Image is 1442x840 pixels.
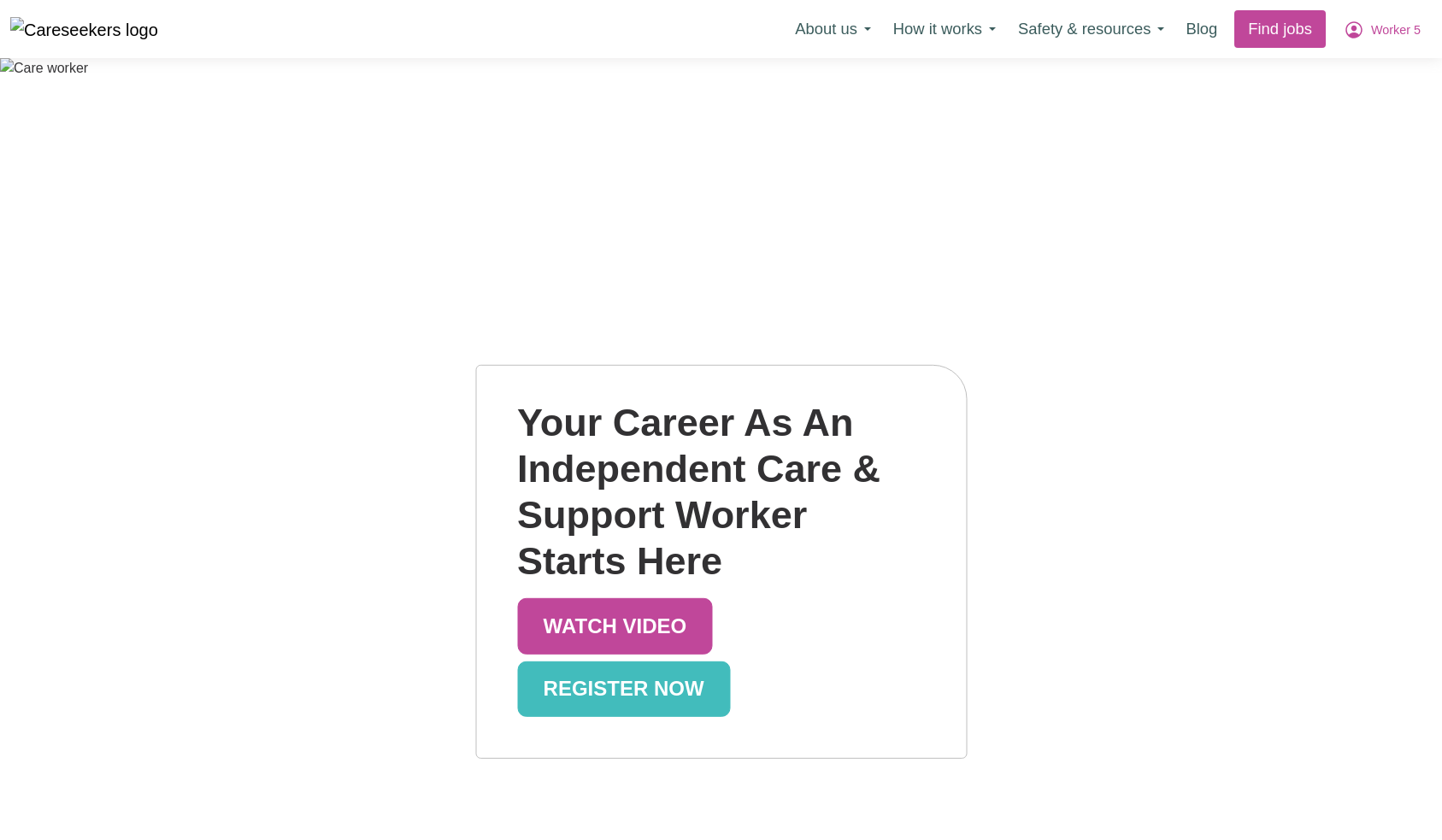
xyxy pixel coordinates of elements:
[10,11,158,47] a: Careseekers logo
[10,17,158,43] img: Careseekers logo
[517,661,730,716] a: REGISTER NOW
[1333,11,1432,47] button: My Account
[517,598,713,654] a: WATCH VIDEO
[1175,10,1227,48] a: Blog
[517,400,925,584] div: Your Career As An Independent Care & Support Worker Starts Here
[1234,10,1326,48] a: Find jobs
[1371,21,1421,40] span: Worker 5
[784,11,882,47] button: About us
[1007,11,1175,47] button: Safety & resources
[882,11,1007,47] button: How it works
